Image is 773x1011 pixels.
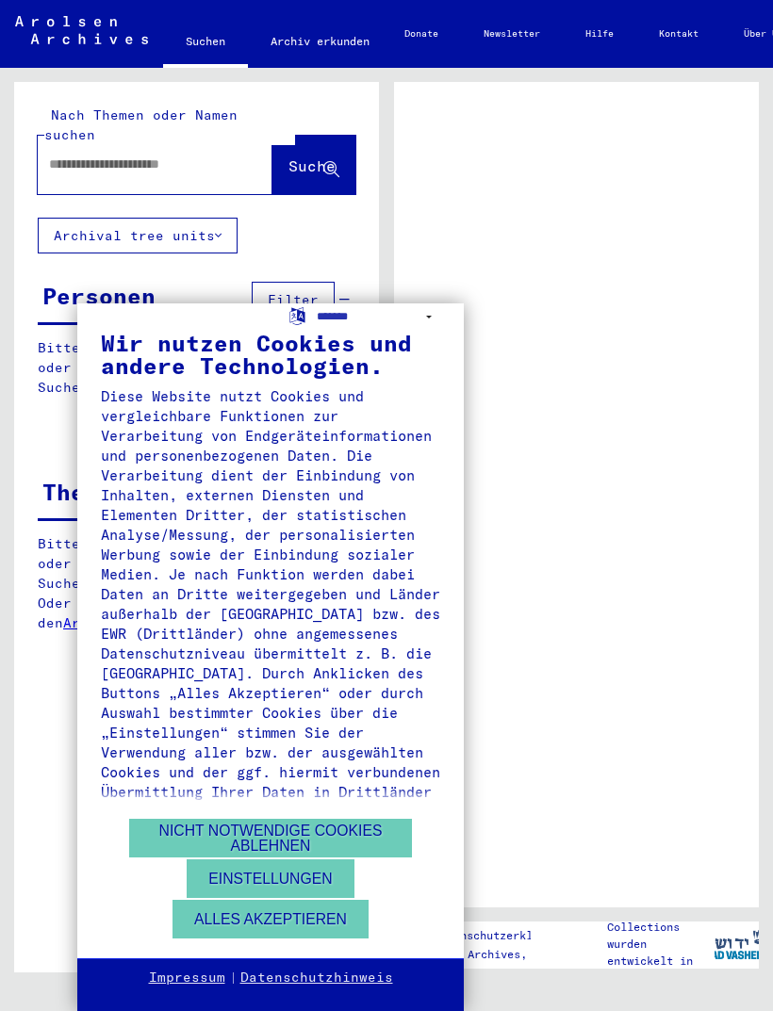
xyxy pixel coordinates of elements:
a: Impressum [149,969,225,987]
select: Sprache auswählen [317,303,440,331]
button: Nicht notwendige Cookies ablehnen [129,819,412,857]
button: Einstellungen [187,859,354,898]
label: Sprache auswählen [288,305,307,323]
div: Wir nutzen Cookies und andere Technologien. [101,332,440,377]
a: Datenschutzhinweis [240,969,393,987]
button: Alles akzeptieren [173,900,369,938]
div: Diese Website nutzt Cookies und vergleichbare Funktionen zur Verarbeitung von Endgeräteinformatio... [101,386,440,822]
